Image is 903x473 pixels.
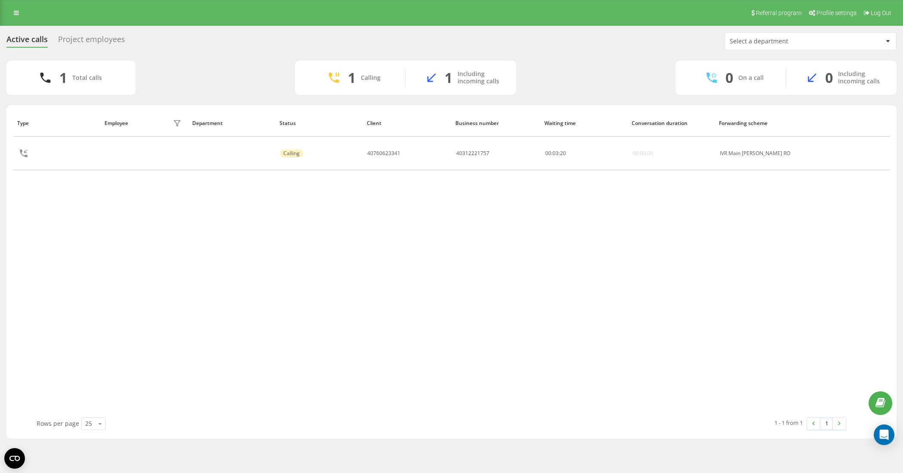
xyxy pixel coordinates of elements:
[4,448,25,469] button: Open CMP widget
[720,150,798,156] div: IVR Main [PERSON_NAME] RO
[456,150,489,156] div: 40312221757
[730,38,832,45] div: Select a department
[104,120,128,126] div: Employee
[458,70,503,85] div: Including incoming calls
[820,418,833,430] a: 1
[774,418,803,427] div: 1 - 1 from 1
[719,120,798,126] div: Forwarding scheme
[367,150,400,156] div: 40760623341
[756,9,802,16] span: Referral program
[445,70,452,86] div: 1
[553,150,559,157] span: 03
[545,150,566,156] div: : :
[17,120,96,126] div: Type
[817,9,857,16] span: Profile settings
[192,120,271,126] div: Department
[838,70,884,85] div: Including incoming calls
[58,35,125,48] div: Project employees
[348,70,356,86] div: 1
[279,120,359,126] div: Status
[871,9,891,16] span: Log Out
[72,74,102,82] div: Total calls
[874,424,894,445] div: Open Intercom Messenger
[455,120,536,126] div: Business number
[37,419,79,427] span: Rows per page
[544,120,623,126] div: Waiting time
[361,74,381,82] div: Calling
[560,150,566,157] span: 20
[367,120,448,126] div: Client
[59,70,67,86] div: 1
[85,419,92,428] div: 25
[633,150,653,156] div: 00:00:00
[545,150,551,157] span: 00
[280,150,303,157] div: Calling
[825,70,833,86] div: 0
[725,70,733,86] div: 0
[6,35,48,48] div: Active calls
[738,74,764,82] div: On a call
[632,120,711,126] div: Conversation duration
